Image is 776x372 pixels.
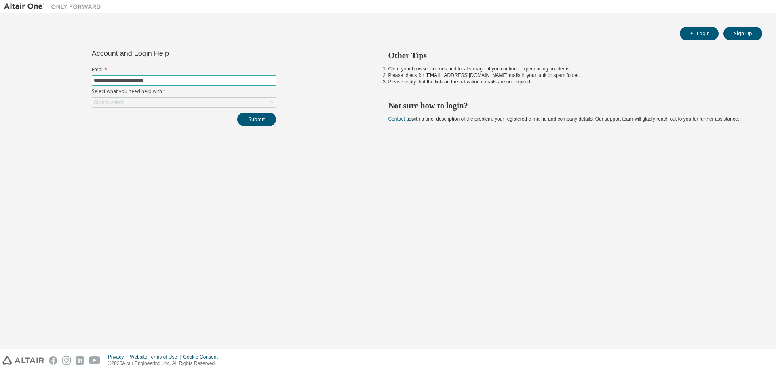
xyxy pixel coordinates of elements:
li: Please verify that the links in the activation e-mails are not expired. [388,79,748,85]
img: instagram.svg [62,356,71,365]
label: Select what you need help with [92,88,276,95]
li: Clear your browser cookies and local storage, if you continue experiencing problems. [388,66,748,72]
div: Website Terms of Use [130,354,183,360]
button: Login [680,27,719,40]
div: Click to select [94,99,124,106]
h2: Not sure how to login? [388,100,748,111]
img: facebook.svg [49,356,57,365]
a: Contact us [388,116,411,122]
div: Cookie Consent [183,354,222,360]
button: Submit [237,113,276,126]
div: Account and Login Help [92,50,239,57]
img: Altair One [4,2,105,11]
span: with a brief description of the problem, your registered e-mail id and company details. Our suppo... [388,116,739,122]
div: Privacy [108,354,130,360]
label: Email [92,66,276,73]
div: Click to select [92,98,276,107]
button: Sign Up [723,27,762,40]
p: © 2025 Altair Engineering, Inc. All Rights Reserved. [108,360,223,367]
img: altair_logo.svg [2,356,44,365]
h2: Other Tips [388,50,748,61]
img: linkedin.svg [76,356,84,365]
img: youtube.svg [89,356,101,365]
li: Please check for [EMAIL_ADDRESS][DOMAIN_NAME] mails in your junk or spam folder. [388,72,748,79]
